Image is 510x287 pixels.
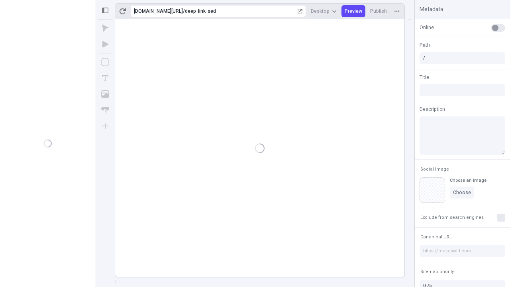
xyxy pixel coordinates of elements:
[370,8,387,14] span: Publish
[420,166,449,172] span: Social Image
[450,187,474,199] button: Choose
[98,55,112,69] button: Box
[420,106,445,113] span: Description
[345,8,362,14] span: Preview
[419,165,451,174] button: Social Image
[367,5,390,17] button: Publish
[419,232,453,242] button: Canonical URL
[450,177,486,183] div: Choose an image
[420,269,454,275] span: Sitemap priority
[98,71,112,85] button: Text
[341,5,365,17] button: Preview
[420,234,452,240] span: Canonical URL
[420,24,434,31] span: Online
[185,8,296,14] div: deep-link-sed
[98,103,112,117] button: Button
[419,213,485,222] button: Exclude from search engines
[98,87,112,101] button: Image
[420,245,505,257] input: https://makeswift.com
[311,8,330,14] span: Desktop
[419,267,455,277] button: Sitemap priority
[308,5,340,17] button: Desktop
[420,41,430,49] span: Path
[134,8,183,14] div: [URL][DOMAIN_NAME]
[453,189,471,196] span: Choose
[420,214,484,220] span: Exclude from search engines
[420,74,429,81] span: Title
[183,8,185,14] div: /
